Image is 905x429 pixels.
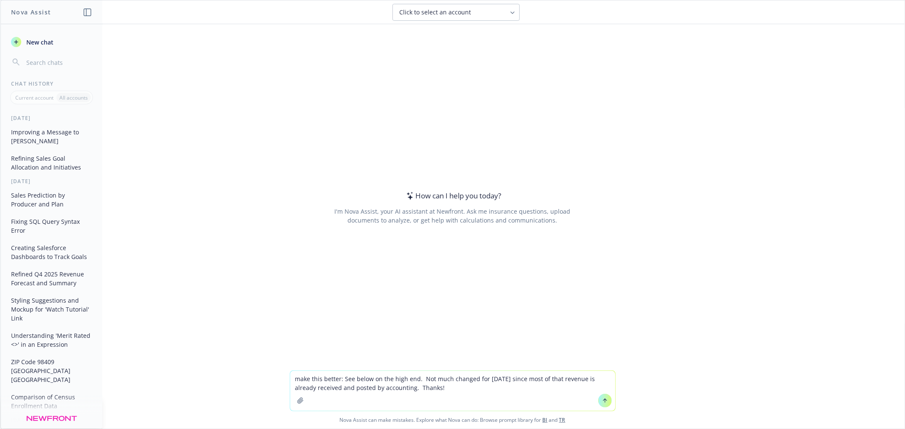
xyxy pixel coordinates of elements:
[8,34,95,50] button: New chat
[11,8,51,17] h1: Nova Assist
[59,94,88,101] p: All accounts
[1,416,102,423] div: [DATE]
[8,241,95,264] button: Creating Salesforce Dashboards to Track Goals
[543,416,548,423] a: BI
[1,80,102,87] div: Chat History
[290,371,615,411] textarea: make this better:
[4,411,901,429] span: Nova Assist can make mistakes. Explore what Nova can do: Browse prompt library for and
[15,94,53,101] p: Current account
[8,293,95,325] button: Styling Suggestions and Mockup for 'Watch Tutorial' Link
[8,355,95,387] button: ZIP Code 98409 [GEOGRAPHIC_DATA] [GEOGRAPHIC_DATA]
[8,125,95,148] button: Improving a Message to [PERSON_NAME]
[25,38,53,47] span: New chat
[333,207,572,225] div: I'm Nova Assist, your AI assistant at Newfront. Ask me insurance questions, upload documents to a...
[392,4,520,21] button: Click to select an account
[1,178,102,185] div: [DATE]
[404,190,502,201] div: How can I help you today?
[400,8,471,17] span: Click to select an account
[8,267,95,290] button: Refined Q4 2025 Revenue Forecast and Summary
[1,114,102,122] div: [DATE]
[25,56,92,68] input: Search chats
[8,151,95,174] button: Refining Sales Goal Allocation and Initiatives
[8,329,95,351] button: Understanding 'Merit Rated <>' in an Expression
[8,188,95,211] button: Sales Prediction by Producer and Plan
[559,416,566,423] a: TR
[8,390,95,413] button: Comparison of Census Enrollment Data
[8,214,95,237] button: Fixing SQL Query Syntax Error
